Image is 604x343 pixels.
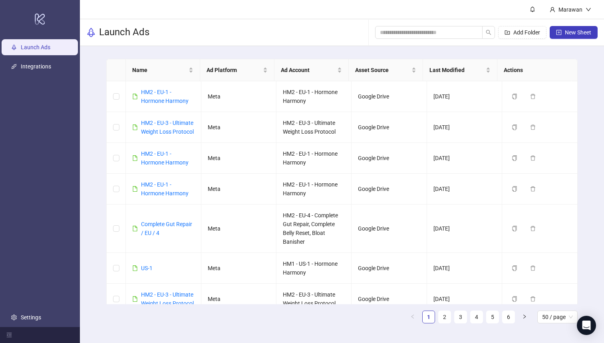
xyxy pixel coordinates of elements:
span: 50 / page [542,311,573,323]
a: HM2 - EU-3 - Ultimate Weight Loss Protocol [141,120,194,135]
li: 4 [470,311,483,323]
li: 2 [438,311,451,323]
a: HM2 - EU-3 - Ultimate Weight Loss Protocol [141,291,194,307]
td: HM2 - EU-1 - Hormone Harmony [276,81,352,112]
td: Meta [201,253,276,284]
td: [DATE] [427,174,502,205]
span: file [132,226,138,231]
span: delete [530,94,536,99]
span: file [132,94,138,99]
span: Last Modified [429,66,484,74]
a: 3 [455,311,467,323]
h3: Launch Ads [99,26,149,39]
button: New Sheet [550,26,598,39]
th: Asset Source [349,59,423,81]
td: HM2 - EU-4 - Complete Gut Repair, Complete Belly Reset, Bloat Banisher [276,205,352,253]
td: [DATE] [427,143,502,174]
td: Google Drive [352,112,427,143]
li: 1 [422,311,435,323]
td: Google Drive [352,253,427,284]
div: Marawan [555,5,586,14]
span: copy [512,186,517,192]
td: Google Drive [352,205,427,253]
div: Page Size [537,311,578,323]
td: Meta [201,174,276,205]
a: Settings [21,314,41,321]
a: Complete Gut Repair / EU / 4 [141,221,192,236]
td: Meta [201,112,276,143]
span: down [586,7,591,12]
td: Meta [201,284,276,315]
span: file [132,124,138,130]
span: bell [530,6,535,12]
th: Actions [497,59,572,81]
span: copy [512,94,517,99]
span: file [132,155,138,161]
td: HM2 - EU-1 - Hormone Harmony [276,143,352,174]
span: menu-fold [6,332,12,338]
td: Google Drive [352,174,427,205]
span: folder-add [505,30,510,35]
span: right [522,314,527,319]
th: Last Modified [423,59,497,81]
div: Open Intercom Messenger [577,316,596,335]
span: delete [530,265,536,271]
li: 3 [454,311,467,323]
td: Google Drive [352,143,427,174]
a: US-1 [141,265,153,271]
span: delete [530,296,536,302]
a: 2 [439,311,451,323]
span: search [486,30,491,35]
span: Name [132,66,187,74]
span: Asset Source [355,66,410,74]
li: 6 [502,311,515,323]
td: [DATE] [427,253,502,284]
span: copy [512,155,517,161]
td: HM2 - EU-1 - Hormone Harmony [276,174,352,205]
td: [DATE] [427,205,502,253]
li: Next Page [518,311,531,323]
td: [DATE] [427,112,502,143]
th: Name [126,59,200,81]
span: Ad Platform [207,66,261,74]
span: copy [512,124,517,130]
span: file [132,186,138,192]
span: left [410,314,415,319]
td: Meta [201,143,276,174]
a: HM2 - EU-1 - Hormone Harmony [141,89,189,104]
span: Ad Account [281,66,336,74]
span: copy [512,226,517,231]
span: rocket [86,28,96,37]
a: 4 [471,311,483,323]
button: right [518,311,531,323]
th: Ad Platform [200,59,274,81]
th: Ad Account [274,59,349,81]
a: 6 [503,311,515,323]
button: left [406,311,419,323]
td: Meta [201,81,276,112]
td: Meta [201,205,276,253]
span: delete [530,186,536,192]
button: Add Folder [498,26,546,39]
td: HM2 - EU-3 - Ultimate Weight Loss Protocol [276,112,352,143]
li: 5 [486,311,499,323]
a: 1 [423,311,435,323]
a: Launch Ads [21,44,50,51]
span: file [132,265,138,271]
span: file [132,296,138,302]
span: plus-square [556,30,562,35]
td: HM1 - US-1 - Hormone Harmony [276,253,352,284]
span: delete [530,124,536,130]
td: Google Drive [352,284,427,315]
a: Integrations [21,64,51,70]
td: [DATE] [427,81,502,112]
span: copy [512,265,517,271]
td: [DATE] [427,284,502,315]
a: HM2 - EU-1 - Hormone Harmony [141,181,189,197]
a: 5 [487,311,499,323]
span: Add Folder [513,29,540,36]
span: delete [530,226,536,231]
td: Google Drive [352,81,427,112]
span: copy [512,296,517,302]
span: user [550,7,555,12]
